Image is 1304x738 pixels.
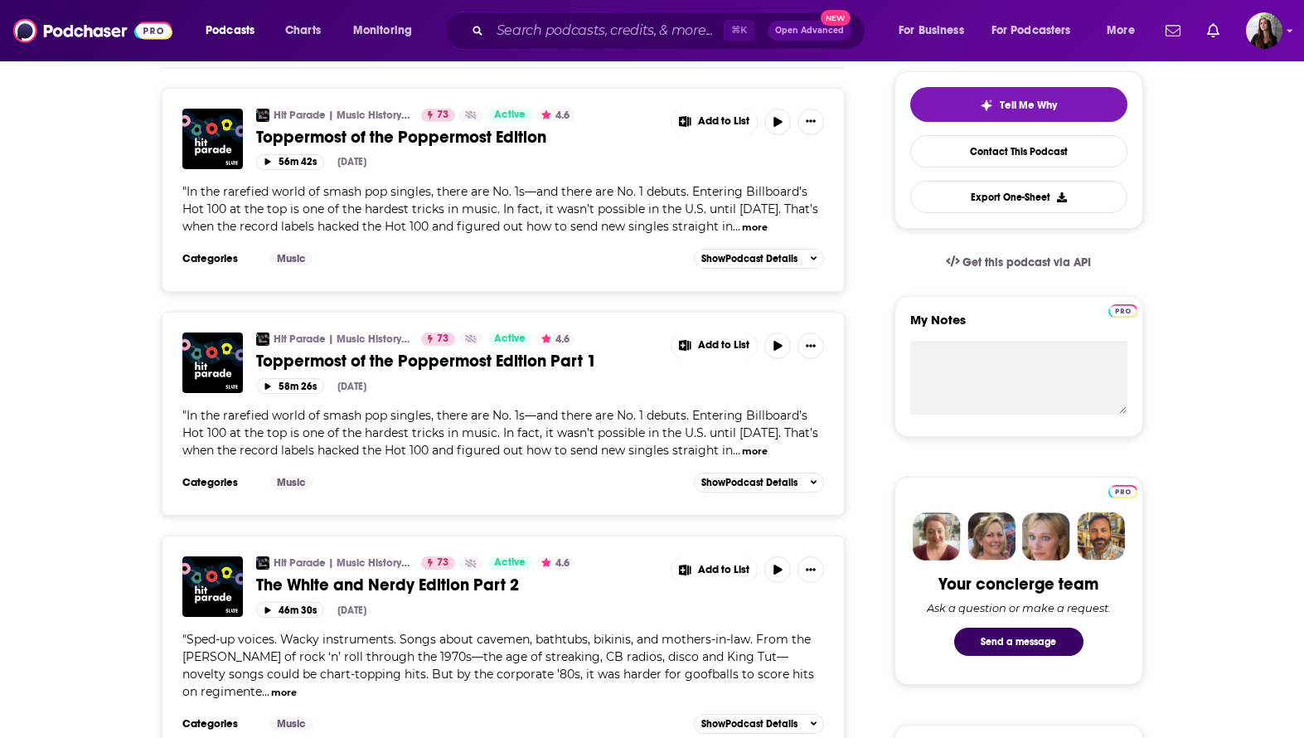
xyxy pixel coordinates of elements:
h3: Categories [182,476,257,489]
span: More [1107,19,1135,42]
span: Add to List [698,339,749,352]
button: 4.6 [536,333,574,346]
button: more [271,686,297,700]
a: Active [487,556,532,570]
span: " [182,184,818,234]
button: 58m 26s [256,378,324,394]
a: Toppermost of the Poppermost Edition [256,127,659,148]
h3: Categories [182,252,257,265]
a: Contact This Podcast [910,135,1127,168]
button: 4.6 [536,109,574,122]
div: [DATE] [337,381,366,392]
img: Sydney Profile [913,512,961,561]
a: Charts [274,17,331,44]
button: open menu [887,17,985,44]
button: Show More Button [671,556,758,583]
span: Get this podcast via API [962,255,1091,269]
span: Podcasts [206,19,254,42]
img: Podchaser - Follow, Share and Rate Podcasts [13,15,172,46]
span: Sped-up voices. Wacky instruments. Songs about cavemen, bathtubs, bikinis, and mothers-in-law. Fr... [182,632,814,699]
a: Hit Parade | Music History and Music Trivia [274,333,410,346]
img: Podchaser Pro [1108,485,1137,498]
span: For Business [899,19,964,42]
span: Tell Me Why [1000,99,1057,112]
a: Music [270,252,313,265]
span: Charts [285,19,321,42]
a: 73 [421,109,455,122]
a: Hit Parade | Music History and Music Trivia [274,109,410,122]
span: For Podcasters [991,19,1071,42]
span: Active [494,555,526,571]
button: 56m 42s [256,154,324,170]
a: Show notifications dropdown [1159,17,1187,45]
h3: Categories [182,717,257,731]
span: Active [494,331,526,347]
button: Open AdvancedNew [768,21,851,41]
span: 73 [437,107,448,124]
button: 46m 30s [256,602,324,618]
input: Search podcasts, credits, & more... [490,17,724,44]
img: The White and Nerdy Edition Part 2 [182,556,243,617]
button: Send a message [954,628,1083,656]
span: In the rarefied world of smash pop singles, there are No. 1s—and there are No. 1 debuts. Entering... [182,184,818,234]
span: Monitoring [353,19,412,42]
a: Music [270,476,313,489]
button: more [742,444,768,459]
span: In the rarefied world of smash pop singles, there are No. 1s—and there are No. 1 debuts. Entering... [182,408,818,458]
button: ShowPodcast Details [694,249,825,269]
button: 4.6 [536,556,574,570]
span: " [182,408,818,458]
a: Music [270,717,313,731]
a: 73 [421,556,455,570]
button: Export One-Sheet [910,181,1127,213]
a: Hit Parade | Music History and Music Trivia [274,556,410,570]
a: Get this podcast via API [933,242,1105,283]
img: tell me why sparkle [980,99,993,112]
button: Show More Button [671,109,758,135]
img: Hit Parade | Music History and Music Trivia [256,333,269,346]
a: 73 [421,333,455,346]
span: Add to List [698,564,749,576]
span: Add to List [698,115,749,128]
img: Podchaser Pro [1108,304,1137,318]
a: Active [487,109,532,122]
span: Show Podcast Details [701,253,797,265]
img: Hit Parade | Music History and Music Trivia [256,556,269,570]
a: Show notifications dropdown [1200,17,1226,45]
div: [DATE] [337,604,366,616]
a: The White and Nerdy Edition Part 2 [256,575,659,595]
div: [DATE] [337,156,366,168]
button: Show More Button [797,109,824,135]
span: Toppermost of the Poppermost Edition [256,127,546,148]
span: Logged in as bnmartinn [1246,12,1282,49]
img: Jules Profile [1022,512,1070,561]
button: open menu [194,17,276,44]
button: Show profile menu [1246,12,1282,49]
div: Search podcasts, credits, & more... [460,12,881,50]
span: Open Advanced [775,27,844,35]
span: 73 [437,555,448,571]
button: open menu [342,17,434,44]
img: Hit Parade | Music History and Music Trivia [256,109,269,122]
button: Show More Button [671,333,758,359]
button: Show More Button [797,556,824,583]
div: Your concierge team [938,574,1098,595]
button: Show More Button [797,333,824,359]
button: ShowPodcast Details [694,714,825,734]
span: 73 [437,331,448,347]
a: Toppermost of the Poppermost Edition Part 1 [256,351,659,371]
span: ... [262,684,269,699]
button: open menu [1095,17,1156,44]
label: My Notes [910,312,1127,341]
img: User Profile [1246,12,1282,49]
span: Show Podcast Details [701,718,797,730]
span: Show Podcast Details [701,477,797,488]
span: ... [733,219,740,234]
img: Barbara Profile [967,512,1016,561]
a: Toppermost of the Poppermost Edition Part 1 [182,333,243,393]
